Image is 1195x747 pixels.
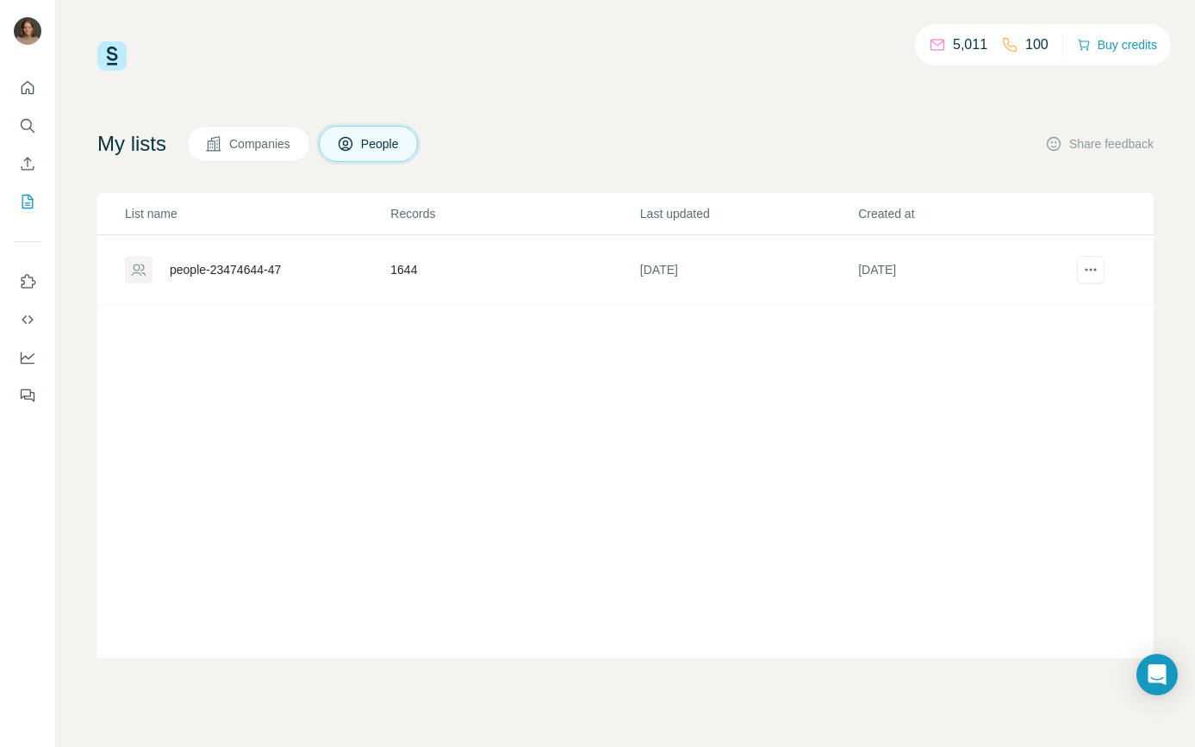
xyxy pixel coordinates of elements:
td: [DATE] [857,235,1075,305]
img: Surfe Logo [97,41,127,71]
button: Dashboard [14,342,41,373]
span: People [361,135,401,153]
p: 100 [1025,34,1049,55]
td: 1644 [389,235,639,305]
button: Quick start [14,72,41,103]
button: Buy credits [1077,33,1157,57]
div: Open Intercom Messenger [1136,654,1178,695]
button: Use Surfe on LinkedIn [14,266,41,297]
button: actions [1077,256,1105,283]
p: 5,011 [953,34,987,55]
img: Avatar [14,17,41,45]
div: people-23474644-47 [170,261,281,278]
button: Share feedback [1045,135,1154,153]
button: My lists [14,186,41,217]
p: Last updated [640,205,856,222]
p: Created at [858,205,1074,222]
button: Search [14,110,41,141]
p: Records [390,205,638,222]
td: [DATE] [639,235,857,305]
h4: My lists [97,130,166,158]
span: Companies [229,135,292,153]
button: Enrich CSV [14,148,41,179]
p: List name [125,205,389,222]
button: Use Surfe API [14,304,41,335]
button: Feedback [14,380,41,411]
